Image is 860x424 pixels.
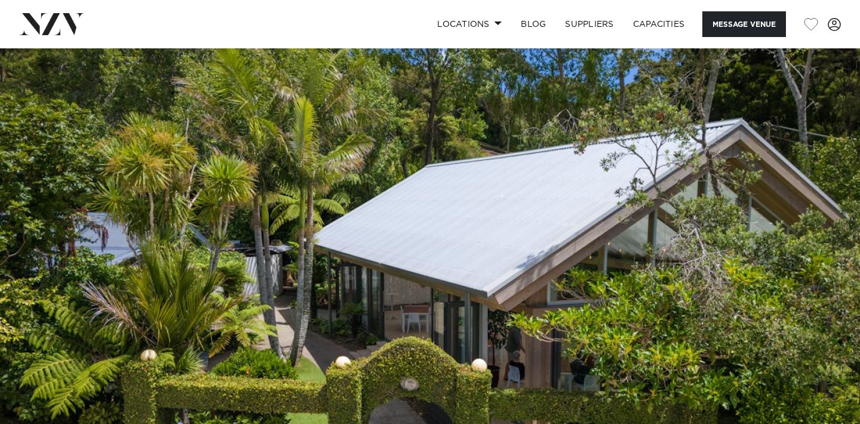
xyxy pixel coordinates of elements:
a: Locations [428,11,511,37]
a: Capacities [623,11,695,37]
img: nzv-logo.png [19,13,84,35]
button: Message Venue [702,11,786,37]
a: SUPPLIERS [555,11,623,37]
a: BLOG [511,11,555,37]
